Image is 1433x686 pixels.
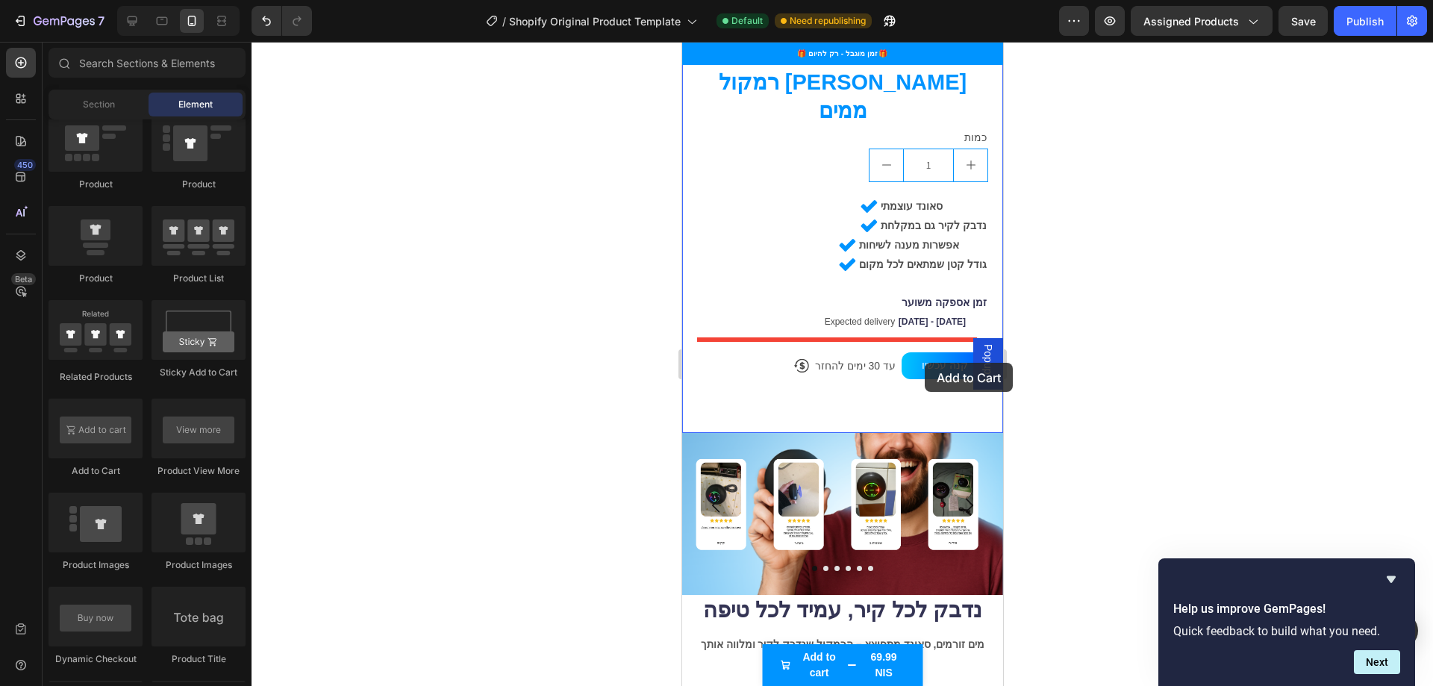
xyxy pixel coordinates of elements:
p: 7 [98,12,104,30]
span: / [502,13,506,29]
div: Product Images [152,558,246,572]
div: Undo/Redo [252,6,312,36]
div: Sticky Add to Cart [152,366,246,379]
button: Assigned Products [1131,6,1273,36]
div: Help us improve GemPages! [1173,570,1400,674]
div: Product [152,178,246,191]
span: Save [1291,15,1316,28]
div: Product Title [152,652,246,666]
span: Element [178,98,213,111]
span: Default [731,14,763,28]
div: Product View More [152,464,246,478]
button: 7 [6,6,111,36]
div: Product List [152,272,246,285]
button: Next question [1354,650,1400,674]
span: Section [83,98,115,111]
input: Search Sections & Elements [49,48,246,78]
div: Publish [1346,13,1384,29]
div: Add to Cart [49,464,143,478]
button: Publish [1334,6,1396,36]
button: Save [1279,6,1328,36]
div: Related Products [49,370,143,384]
span: Need republishing [790,14,866,28]
span: Shopify Original Product Template [509,13,681,29]
div: Product [49,272,143,285]
div: 450 [14,159,36,171]
div: Beta [11,273,36,285]
iframe: Design area [682,42,1003,686]
div: Product Images [49,558,143,572]
span: Assigned Products [1143,13,1239,29]
div: Dynamic Checkout [49,652,143,666]
h2: Help us improve GemPages! [1173,600,1400,618]
button: Hide survey [1382,570,1400,588]
p: Quick feedback to build what you need. [1173,624,1400,638]
div: Product [49,178,143,191]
